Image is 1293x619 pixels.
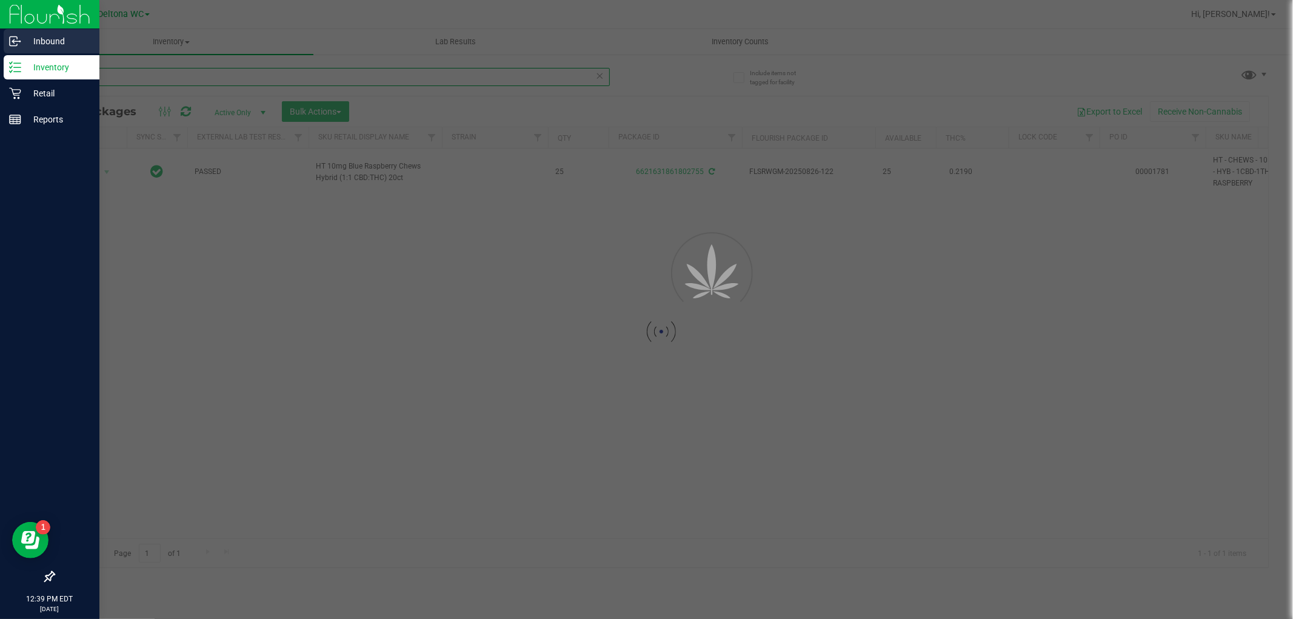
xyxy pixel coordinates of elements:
p: Inbound [21,34,94,49]
iframe: Resource center unread badge [36,520,50,535]
p: Inventory [21,60,94,75]
inline-svg: Retail [9,87,21,99]
inline-svg: Inbound [9,35,21,47]
p: Retail [21,86,94,101]
p: [DATE] [5,604,94,614]
p: 12:39 PM EDT [5,594,94,604]
inline-svg: Inventory [9,61,21,73]
inline-svg: Reports [9,113,21,125]
p: Reports [21,112,94,127]
iframe: Resource center [12,522,48,558]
